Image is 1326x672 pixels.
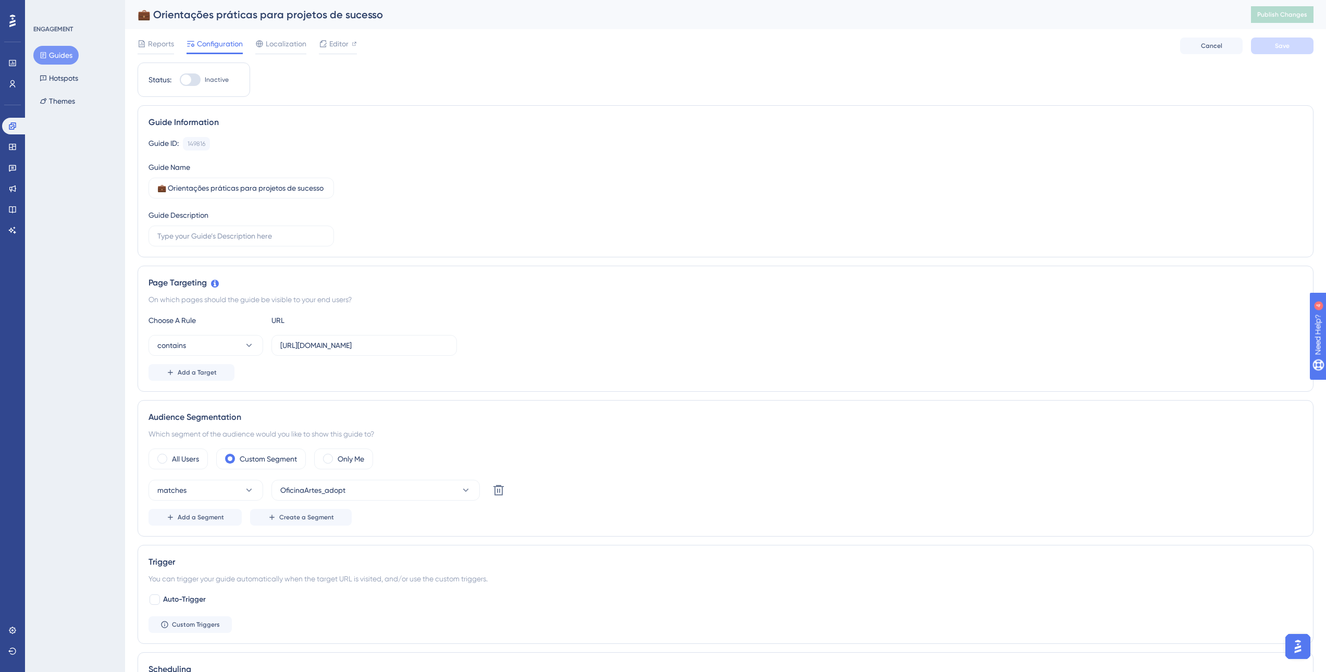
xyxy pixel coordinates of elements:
span: Localization [266,38,306,50]
span: Save [1275,42,1290,50]
span: Create a Segment [279,513,334,521]
button: Add a Target [148,364,234,381]
button: contains [148,335,263,356]
div: 💼 Orientações práticas para projetos de sucesso [138,7,1225,22]
button: Guides [33,46,79,65]
span: Add a Target [178,368,217,377]
button: Add a Segment [148,509,242,526]
div: You can trigger your guide automatically when the target URL is visited, and/or use the custom tr... [148,573,1303,585]
button: Custom Triggers [148,616,232,633]
div: 4 [72,5,76,14]
button: Publish Changes [1251,6,1313,23]
span: Configuration [197,38,243,50]
input: Type your Guide’s Name here [157,182,325,194]
iframe: UserGuiding AI Assistant Launcher [1282,631,1313,662]
label: Custom Segment [240,453,297,465]
div: 149816 [188,140,205,148]
span: matches [157,484,187,496]
div: Status: [148,73,171,86]
span: Need Help? [24,3,65,15]
span: contains [157,339,186,352]
button: Themes [33,92,81,110]
span: Add a Segment [178,513,224,521]
div: Trigger [148,556,1303,568]
button: Hotspots [33,69,84,88]
label: All Users [172,453,199,465]
span: Custom Triggers [172,620,220,629]
div: Guide Name [148,161,190,173]
div: Which segment of the audience would you like to show this guide to? [148,428,1303,440]
div: Choose A Rule [148,314,263,327]
label: Only Me [338,453,364,465]
div: Page Targeting [148,277,1303,289]
button: Save [1251,38,1313,54]
div: On which pages should the guide be visible to your end users? [148,293,1303,306]
button: matches [148,480,263,501]
span: Editor [329,38,349,50]
span: Reports [148,38,174,50]
div: ENGAGEMENT [33,25,73,33]
button: OficinaArtes_adopt [271,480,480,501]
input: yourwebsite.com/path [280,340,448,351]
span: Auto-Trigger [163,593,206,606]
button: Cancel [1180,38,1243,54]
span: Cancel [1201,42,1222,50]
div: Guide ID: [148,137,179,151]
span: Publish Changes [1257,10,1307,19]
input: Type your Guide’s Description here [157,230,325,242]
span: Inactive [205,76,229,84]
div: Audience Segmentation [148,411,1303,424]
div: URL [271,314,386,327]
div: Guide Information [148,116,1303,129]
div: Guide Description [148,209,208,221]
button: Create a Segment [250,509,352,526]
span: OficinaArtes_adopt [280,484,345,496]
